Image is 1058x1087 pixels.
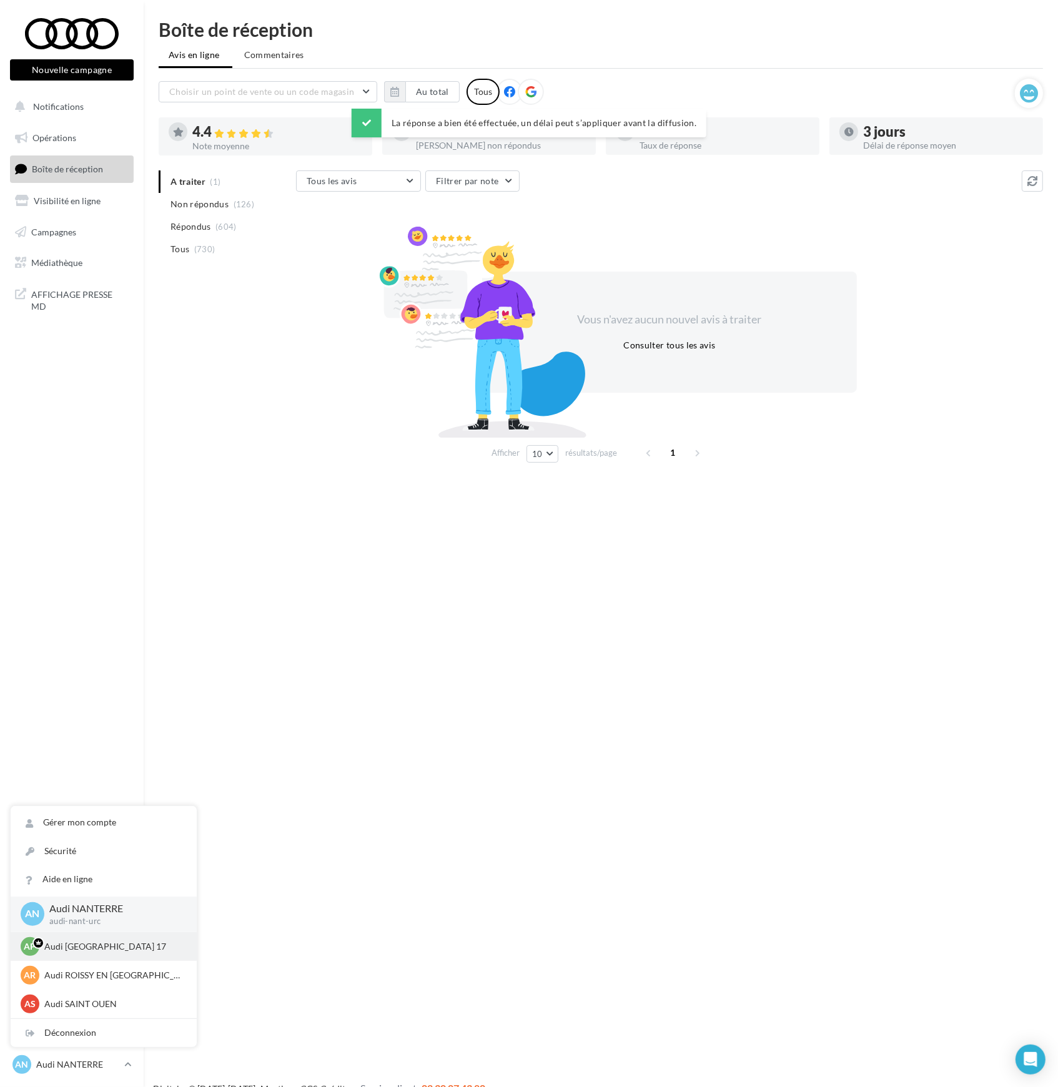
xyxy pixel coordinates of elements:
[640,141,809,150] div: Taux de réponse
[24,969,36,981] span: AR
[244,49,304,61] span: Commentaires
[7,125,136,151] a: Opérations
[24,940,36,953] span: AP
[307,175,357,186] span: Tous les avis
[32,132,76,143] span: Opérations
[159,20,1043,39] div: Boîte de réception
[352,109,706,137] div: La réponse a bien été effectuée, un délai peut s’appliquer avant la diffusion.
[36,1058,119,1071] p: Audi NANTERRE
[31,286,129,313] span: AFFICHAGE PRESSE MD
[159,81,377,102] button: Choisir un point de vente ou un code magasin
[527,445,558,463] button: 10
[31,257,82,268] span: Médiathèque
[11,837,197,865] a: Sécurité
[7,250,136,276] a: Médiathèque
[171,198,229,210] span: Non répondus
[425,170,520,192] button: Filtrer par note
[863,141,1033,150] div: Délai de réponse moyen
[10,1053,134,1076] a: AN Audi NANTERRE
[215,222,237,232] span: (604)
[492,447,520,459] span: Afficher
[562,312,777,328] div: Vous n'avez aucun nouvel avis à traiter
[7,188,136,214] a: Visibilité en ligne
[405,81,460,102] button: Au total
[16,1058,29,1071] span: AN
[44,969,182,981] p: Audi ROISSY EN [GEOGRAPHIC_DATA]
[296,170,421,192] button: Tous les avis
[7,219,136,245] a: Campagnes
[33,101,84,112] span: Notifications
[7,94,131,120] button: Notifications
[234,199,255,209] span: (126)
[7,155,136,182] a: Boîte de réception
[44,998,182,1010] p: Audi SAINT OUEN
[384,81,460,102] button: Au total
[24,998,36,1010] span: AS
[49,902,177,916] p: Audi NANTERRE
[34,195,101,206] span: Visibilité en ligne
[10,59,134,81] button: Nouvelle campagne
[26,907,40,922] span: AN
[11,865,197,893] a: Aide en ligne
[467,79,500,105] div: Tous
[169,86,354,97] span: Choisir un point de vente ou un code magasin
[171,243,189,255] span: Tous
[11,809,197,837] a: Gérer mon compte
[192,125,362,139] div: 4.4
[31,226,76,237] span: Campagnes
[7,281,136,318] a: AFFICHAGE PRESSE MD
[11,1019,197,1047] div: Déconnexion
[640,125,809,139] div: 83 %
[171,220,211,233] span: Répondus
[863,125,1033,139] div: 3 jours
[663,443,683,463] span: 1
[32,164,103,174] span: Boîte de réception
[192,142,362,150] div: Note moyenne
[1016,1045,1046,1075] div: Open Intercom Messenger
[194,244,215,254] span: (730)
[49,916,177,927] p: audi-nant-urc
[44,940,182,953] p: Audi [GEOGRAPHIC_DATA] 17
[565,447,617,459] span: résultats/page
[532,449,543,459] span: 10
[618,338,720,353] button: Consulter tous les avis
